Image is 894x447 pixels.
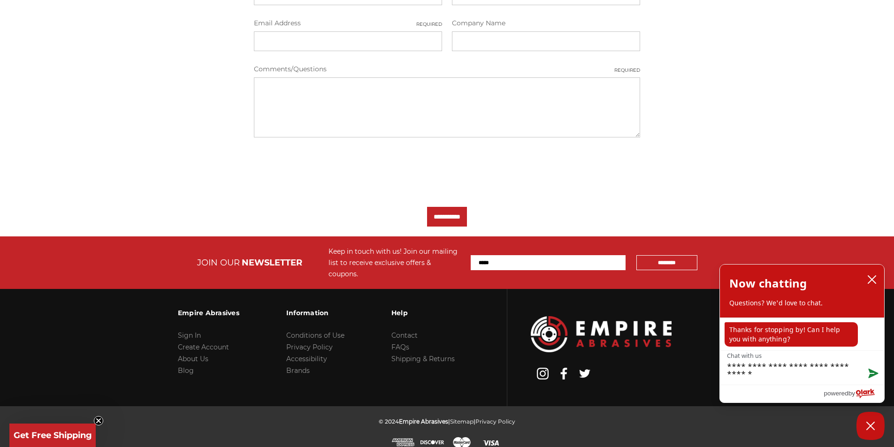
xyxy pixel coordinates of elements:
[824,385,884,402] a: Powered by Olark
[254,18,442,28] label: Email Address
[391,343,409,351] a: FAQs
[178,343,229,351] a: Create Account
[178,355,208,363] a: About Us
[824,387,848,399] span: powered
[399,418,448,425] span: Empire Abrasives
[329,246,461,280] div: Keep in touch with us! Join our mailing list to receive exclusive offers & coupons.
[14,430,92,440] span: Get Free Shipping
[286,355,327,363] a: Accessibility
[475,418,515,425] a: Privacy Policy
[242,258,302,268] span: NEWSLETTER
[864,273,879,287] button: close chatbox
[861,363,884,385] button: Send message
[286,366,310,375] a: Brands
[178,303,239,323] h3: Empire Abrasives
[286,331,344,340] a: Conditions of Use
[254,151,397,187] iframe: reCAPTCHA
[729,298,875,308] p: Questions? We'd love to chat.
[178,366,194,375] a: Blog
[531,316,672,352] img: Empire Abrasives Logo Image
[720,318,884,350] div: chat
[197,258,240,268] span: JOIN OUR
[9,424,96,447] div: Get Free ShippingClose teaser
[416,21,442,28] small: Required
[286,343,333,351] a: Privacy Policy
[725,322,858,347] p: Thanks for stopping by! Can I help you with anything?
[391,303,455,323] h3: Help
[178,331,201,340] a: Sign In
[727,352,762,359] label: Chat with us
[391,331,418,340] a: Contact
[450,418,474,425] a: Sitemap
[379,416,515,427] p: © 2024 | |
[286,303,344,323] h3: Information
[729,274,807,293] h2: Now chatting
[452,18,640,28] label: Company Name
[614,67,640,74] small: Required
[848,387,855,399] span: by
[254,64,641,74] label: Comments/Questions
[391,355,455,363] a: Shipping & Returns
[719,264,885,403] div: olark chatbox
[856,412,885,440] button: Close Chatbox
[94,416,103,425] button: Close teaser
